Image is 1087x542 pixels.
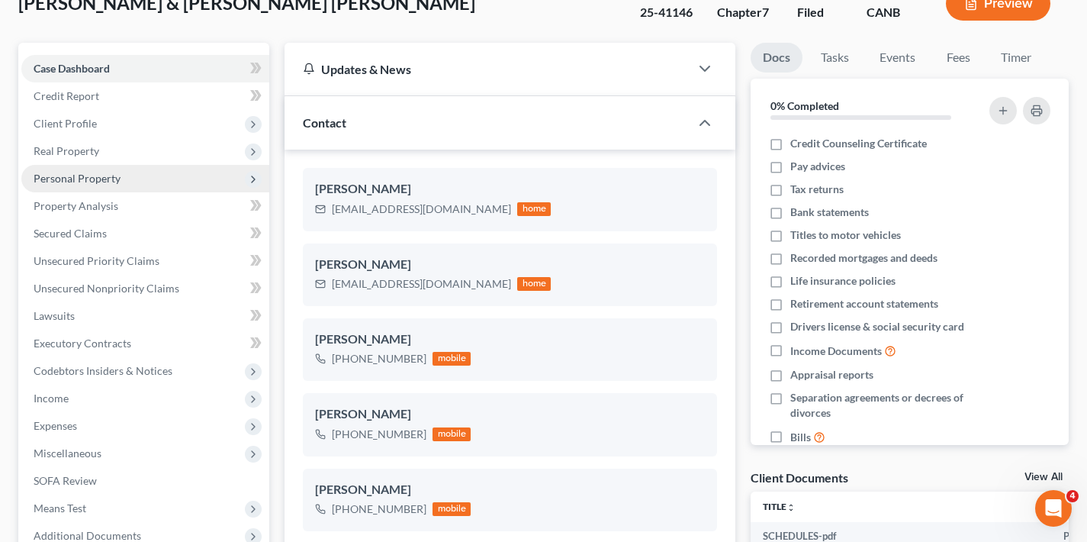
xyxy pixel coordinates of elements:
div: Chapter [717,4,773,21]
span: Secured Claims [34,227,107,240]
span: 7 [762,5,769,19]
span: Bills [790,430,811,445]
div: home [517,202,551,216]
div: mobile [433,352,471,366]
span: Retirement account statements [790,296,938,311]
a: Lawsuits [21,302,269,330]
iframe: Intercom live chat [1035,490,1072,527]
span: Lawsuits [34,309,75,322]
div: [PERSON_NAME] [315,180,705,198]
a: Tasks [809,43,861,73]
span: Expenses [34,419,77,432]
span: Unsecured Priority Claims [34,254,159,267]
span: Credit Counseling Certificate [790,136,927,151]
div: [EMAIL_ADDRESS][DOMAIN_NAME] [332,276,511,292]
span: Income Documents [790,344,882,359]
i: unfold_more [786,503,796,512]
div: [PHONE_NUMBER] [332,427,426,442]
a: Fees [934,43,982,73]
div: [PHONE_NUMBER] [332,351,426,366]
div: Client Documents [751,469,848,486]
div: [EMAIL_ADDRESS][DOMAIN_NAME] [332,202,511,217]
span: Codebtors Insiders & Notices [34,364,172,377]
div: mobile [433,502,471,516]
a: Unsecured Nonpriority Claims [21,275,269,302]
span: Means Test [34,502,86,515]
a: Docs [751,43,802,73]
a: Secured Claims [21,220,269,247]
a: Property Analysis [21,192,269,220]
a: Executory Contracts [21,330,269,357]
a: Timer [989,43,1044,73]
div: Filed [797,4,842,21]
div: 25-41146 [640,4,693,21]
span: Personal Property [34,172,121,185]
span: Life insurance policies [790,273,896,289]
span: Titles to motor vehicles [790,227,901,243]
span: SOFA Review [34,474,97,487]
div: mobile [433,427,471,441]
span: Miscellaneous [34,447,101,460]
span: Separation agreements or decrees of divorces [790,390,976,421]
div: [PHONE_NUMBER] [332,502,426,517]
span: Client Profile [34,117,97,130]
span: Property Analysis [34,199,118,212]
a: Titleunfold_more [763,501,796,512]
span: Appraisal reports [790,367,873,382]
span: 4 [1066,490,1079,502]
span: Case Dashboard [34,62,110,75]
span: Unsecured Nonpriority Claims [34,282,179,295]
a: Events [867,43,928,73]
span: Bank statements [790,205,869,220]
a: Unsecured Priority Claims [21,247,269,275]
span: Credit Report [34,89,99,102]
span: Recorded mortgages and deeds [790,250,937,266]
span: Pay advices [790,159,845,174]
a: Case Dashboard [21,55,269,82]
span: Contact [303,115,346,130]
div: [PERSON_NAME] [315,256,705,274]
strong: 0% Completed [770,99,839,112]
a: SOFA Review [21,467,269,495]
div: [PERSON_NAME] [315,405,705,424]
span: Executory Contracts [34,337,131,350]
span: Tax returns [790,182,844,197]
div: Updates & News [303,61,671,77]
div: [PERSON_NAME] [315,481,705,499]
span: Income [34,392,69,405]
div: CANB [867,4,921,21]
a: Credit Report [21,82,269,110]
span: Drivers license & social security card [790,319,964,334]
div: [PERSON_NAME] [315,331,705,349]
span: Real Property [34,144,99,157]
span: Additional Documents [34,529,141,542]
div: home [517,277,551,291]
a: View All [1024,472,1063,482]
